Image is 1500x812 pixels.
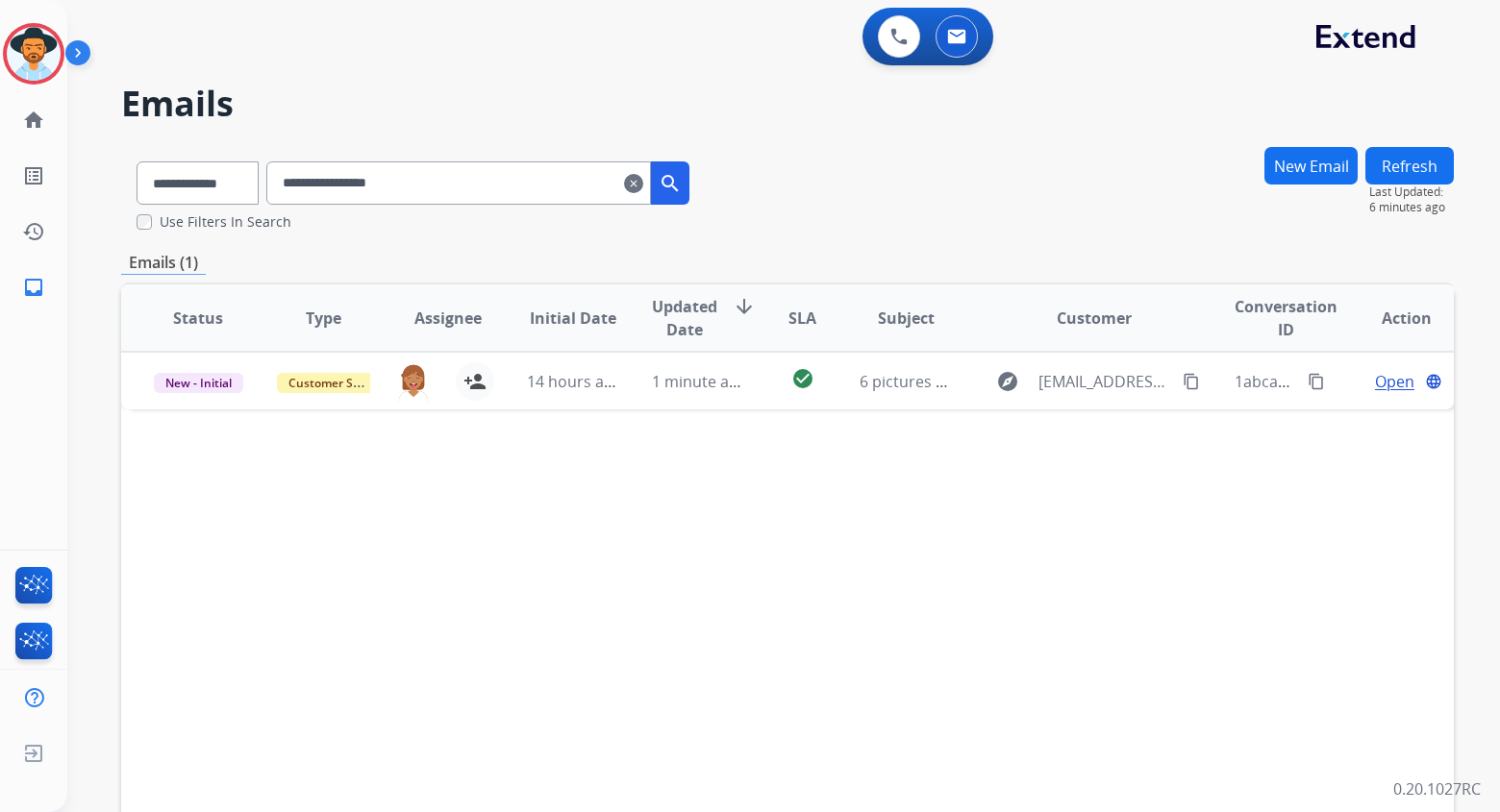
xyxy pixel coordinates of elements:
[414,307,482,330] span: Assignee
[530,307,616,330] span: Initial Date
[1393,777,1481,800] p: 0.20.1027RC
[1375,370,1414,393] span: Open
[22,164,45,187] mat-icon: list_alt
[7,27,61,81] img: avatar
[22,109,45,132] mat-icon: home
[306,307,341,330] span: Type
[1369,200,1454,215] span: 6 minutes ago
[173,307,223,330] span: Status
[527,371,622,392] span: 14 hours ago
[121,85,1454,123] h2: Emails
[1264,147,1358,185] button: New Email
[1365,147,1454,185] button: Refresh
[788,307,816,330] span: SLA
[659,172,682,195] mat-icon: search
[277,373,402,393] span: Customer Support
[791,367,814,390] mat-icon: check_circle
[1183,373,1200,390] mat-icon: content_copy
[121,251,206,275] p: Emails (1)
[463,370,487,393] mat-icon: person_add
[1425,373,1442,390] mat-icon: language
[860,371,1014,392] span: 6 pictures submitted.
[652,371,747,392] span: 1 minute ago
[22,220,45,243] mat-icon: history
[160,212,291,232] label: Use Filters In Search
[1235,295,1337,341] span: Conversation ID
[1308,373,1325,390] mat-icon: content_copy
[1329,284,1454,352] th: Action
[996,370,1019,393] mat-icon: explore
[22,276,45,299] mat-icon: inbox
[652,295,717,341] span: Updated Date
[1369,185,1454,200] span: Last Updated:
[733,295,756,318] mat-icon: arrow_downward
[1038,370,1172,393] span: [EMAIL_ADDRESS][DOMAIN_NAME]
[624,172,643,195] mat-icon: clear
[1057,307,1132,330] span: Customer
[394,362,433,403] img: agent-avatar
[878,307,935,330] span: Subject
[154,373,243,393] span: New - Initial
